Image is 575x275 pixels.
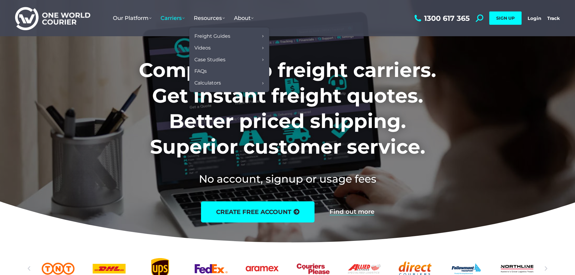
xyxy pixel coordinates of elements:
span: SIGN UP [496,15,515,21]
a: Find out more [330,209,374,215]
span: FAQs [194,68,207,75]
a: create free account [201,201,315,222]
span: Calculators [194,80,221,86]
span: About [234,15,254,21]
a: Track [547,15,560,21]
a: FAQs [192,66,266,77]
img: One World Courier [15,6,90,30]
span: Case Studies [194,57,225,63]
span: Our Platform [113,15,152,21]
a: Login [528,15,541,21]
span: Videos [194,45,211,51]
span: Resources [194,15,225,21]
a: Resources [189,9,229,27]
a: About [229,9,258,27]
a: Our Platform [108,9,156,27]
span: Carriers [161,15,185,21]
a: Videos [192,42,266,54]
span: Freight Guides [194,33,230,40]
a: Freight Guides [192,30,266,42]
a: Calculators [192,77,266,89]
a: Case Studies [192,54,266,66]
a: 1300 617 365 [413,14,470,22]
h1: Compare top freight carriers. Get instant freight quotes. Better priced shipping. Superior custom... [99,57,476,159]
a: Carriers [156,9,189,27]
h2: No account, signup or usage fees [99,171,476,186]
a: SIGN UP [489,11,522,25]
